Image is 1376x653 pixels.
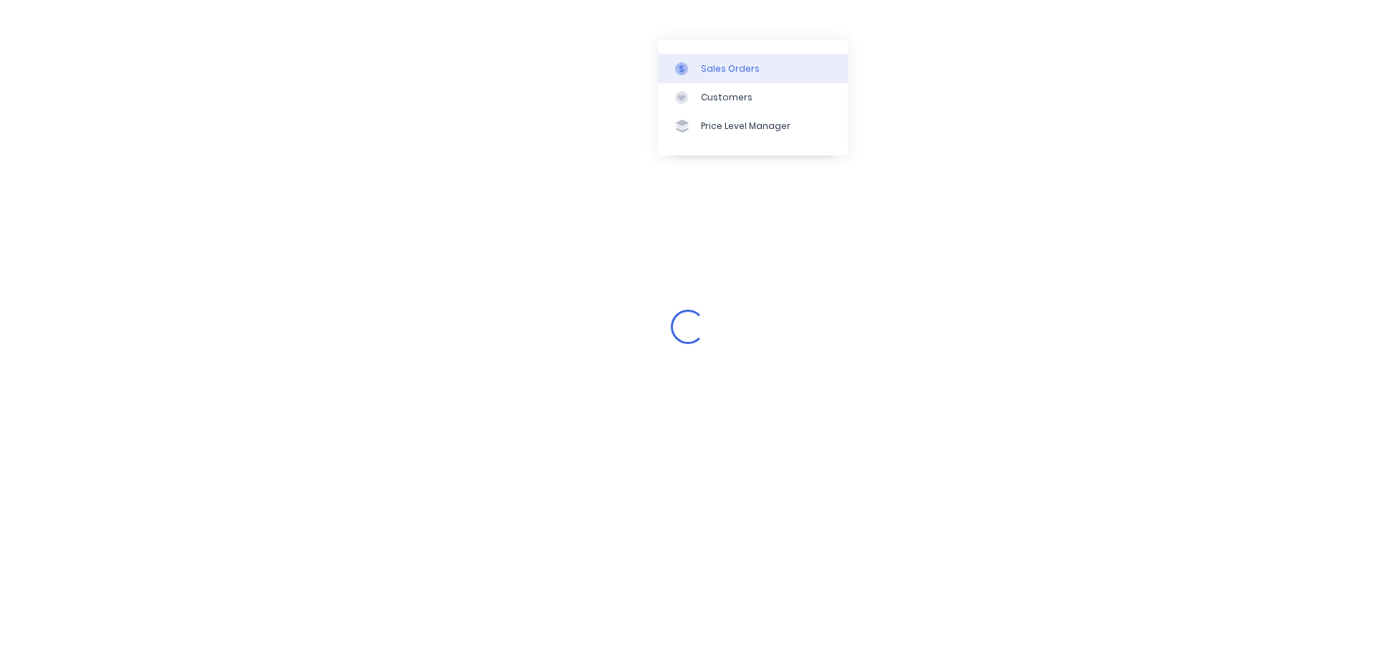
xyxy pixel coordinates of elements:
[701,91,752,104] div: Customers
[701,62,760,75] div: Sales Orders
[658,83,848,112] a: Customers
[658,112,848,140] a: Price Level Manager
[701,120,790,133] div: Price Level Manager
[658,54,848,82] a: Sales Orders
